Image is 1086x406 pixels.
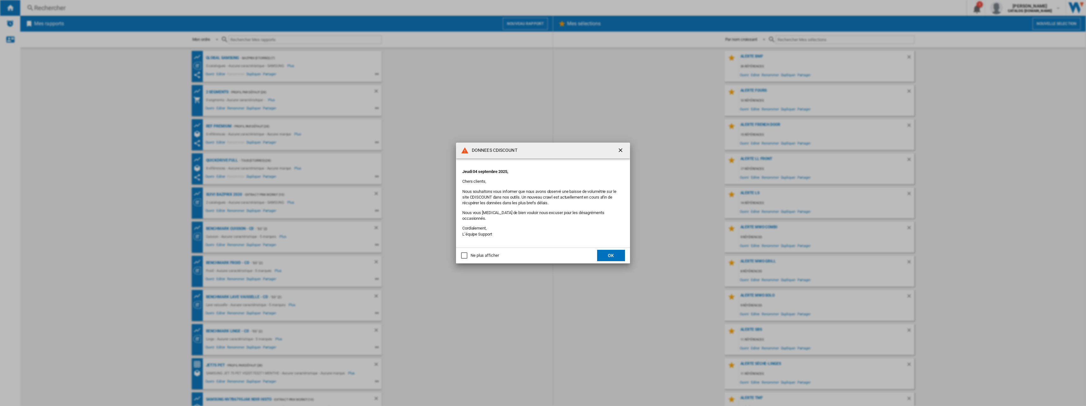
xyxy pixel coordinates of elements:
[462,179,624,184] p: Chers clients,
[462,189,624,206] p: Nous souhaitons vous informer que nous avons observé une baisse de volumétrie sur le site CDISCOU...
[469,147,517,154] h4: DONNEES CDISCOUNT
[615,144,627,157] button: getI18NText('BUTTONS.CLOSE_DIALOG')
[462,169,508,174] strong: Jeudi 04 septembre 2025,
[462,210,624,221] p: Nous vous [MEDICAL_DATA] de bien vouloir nous excuser pour les désagréments occasionnés.
[597,250,625,261] button: OK
[617,147,625,155] ng-md-icon: getI18NText('BUTTONS.CLOSE_DIALOG')
[462,225,624,237] p: Cordialement, L’équipe Support
[461,253,499,259] md-checkbox: Ne plus afficher
[471,253,499,258] div: Ne plus afficher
